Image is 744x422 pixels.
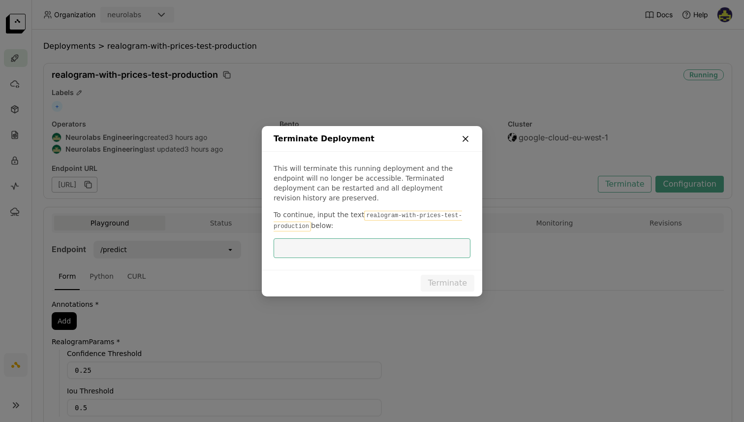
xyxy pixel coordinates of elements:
[274,163,470,203] p: This will terminate this running deployment and the endpoint will no longer be accessible. Termin...
[262,126,482,296] div: dialog
[274,211,462,231] code: realogram-with-prices-test-production
[274,211,364,219] span: To continue, input the text
[311,222,333,229] span: below:
[421,275,474,292] button: Terminate
[262,126,482,152] div: Terminate Deployment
